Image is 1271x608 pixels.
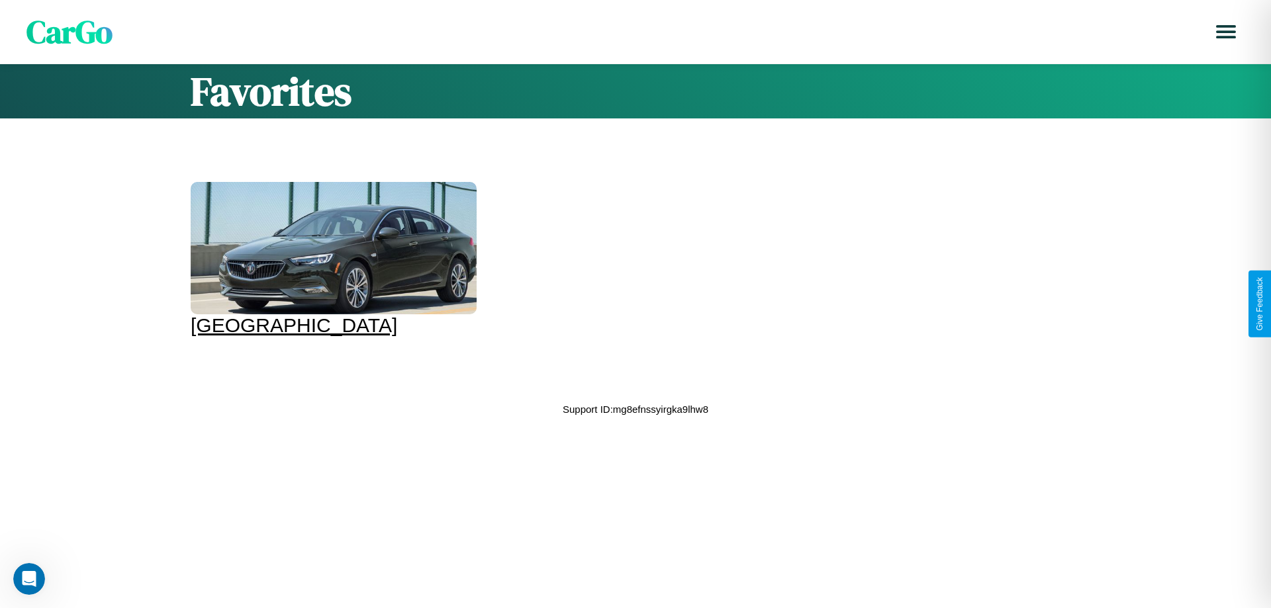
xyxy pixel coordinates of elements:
iframe: Intercom live chat [13,563,45,595]
p: Support ID: mg8efnssyirgka9lhw8 [563,400,708,418]
div: Give Feedback [1255,277,1264,331]
button: Open menu [1207,13,1245,50]
div: [GEOGRAPHIC_DATA] [191,314,477,337]
h1: Favorites [191,64,1080,118]
span: CarGo [26,10,113,54]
